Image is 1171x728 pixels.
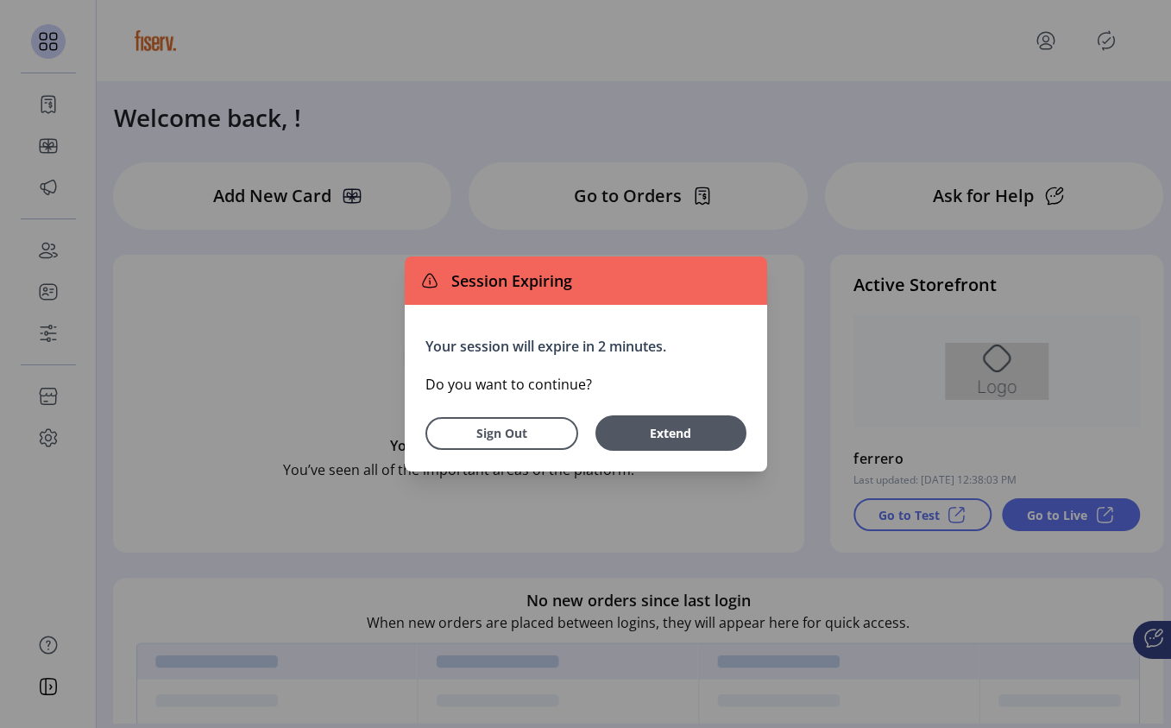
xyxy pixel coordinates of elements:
[425,336,746,357] p: Your session will expire in 2 minutes.
[448,424,556,442] span: Sign Out
[604,424,738,442] span: Extend
[425,374,746,395] p: Do you want to continue?
[444,269,572,293] span: Session Expiring
[425,417,578,450] button: Sign Out
[595,415,746,451] button: Extend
